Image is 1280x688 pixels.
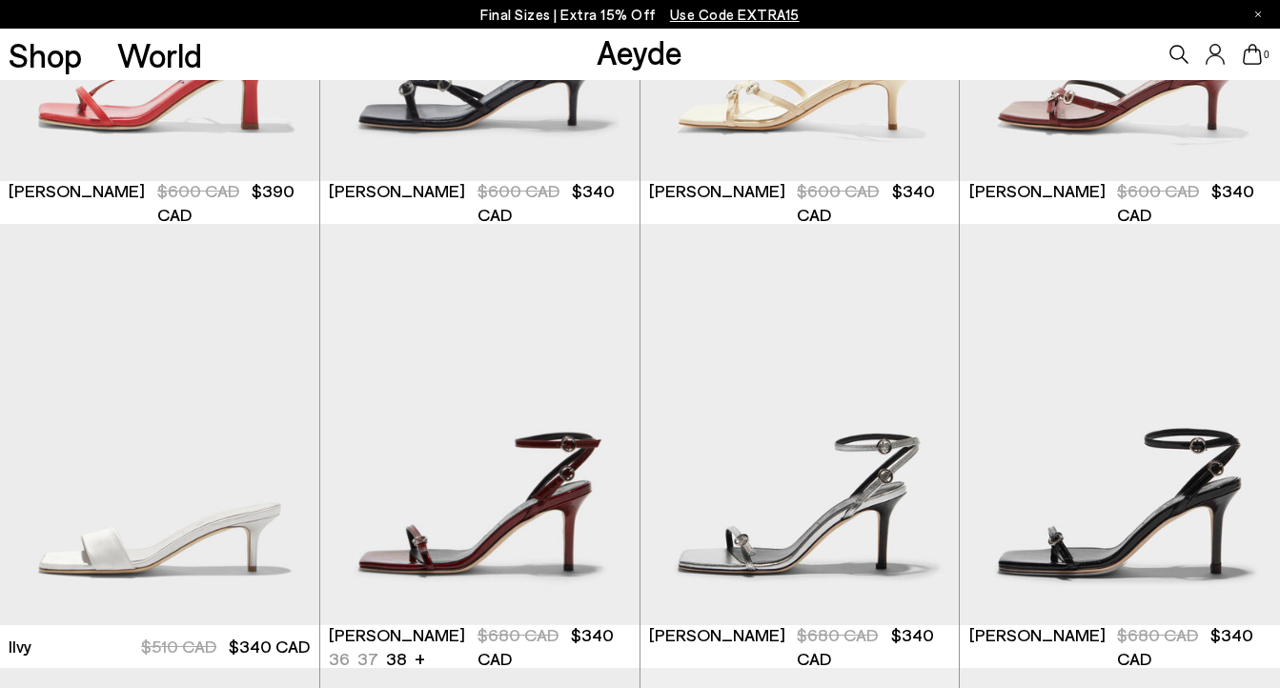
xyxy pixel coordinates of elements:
p: Final Sizes | Extra 15% Off [480,3,800,27]
a: [PERSON_NAME] $600 CAD $340 CAD [320,181,640,224]
span: [PERSON_NAME] [9,179,145,203]
a: World [117,38,202,71]
span: 0 [1262,50,1271,60]
li: 38 [386,647,407,671]
img: Hallie Leather Stiletto Sandals [960,224,1280,625]
span: [PERSON_NAME] [649,179,785,203]
span: $600 CAD [1117,180,1199,201]
span: $680 CAD [1117,624,1198,645]
a: [PERSON_NAME] $600 CAD $340 CAD [640,181,960,224]
span: $680 CAD [797,624,878,645]
span: Ilvy [9,635,31,658]
span: $340 CAD [229,636,310,657]
span: $510 CAD [141,636,216,657]
a: Aeyde [597,31,682,71]
img: Hallie Leather Stiletto Sandals [640,224,960,625]
a: 0 [1243,44,1262,65]
span: $680 CAD [477,624,559,645]
ul: variant [329,647,403,671]
a: [PERSON_NAME] $680 CAD $340 CAD [960,625,1280,668]
img: Hallie Leather Stiletto Sandals [320,224,640,625]
a: Next slide Previous slide [320,224,640,625]
li: + [415,645,425,671]
a: [PERSON_NAME] $680 CAD $340 CAD [640,625,960,668]
span: [PERSON_NAME] [649,623,785,647]
span: $600 CAD [797,180,879,201]
span: $600 CAD [477,180,559,201]
span: $600 CAD [157,180,239,201]
span: [PERSON_NAME] [969,623,1106,647]
span: [PERSON_NAME] [329,623,465,647]
a: Shop [9,38,82,71]
span: [PERSON_NAME] [969,179,1106,203]
div: 1 / 6 [320,224,640,625]
span: Navigate to /collections/ss25-final-sizes [670,6,800,23]
a: [PERSON_NAME] $600 CAD $340 CAD [960,181,1280,224]
span: [PERSON_NAME] [329,179,465,203]
a: [PERSON_NAME] 36 37 38 + $680 CAD $340 CAD [320,625,640,668]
